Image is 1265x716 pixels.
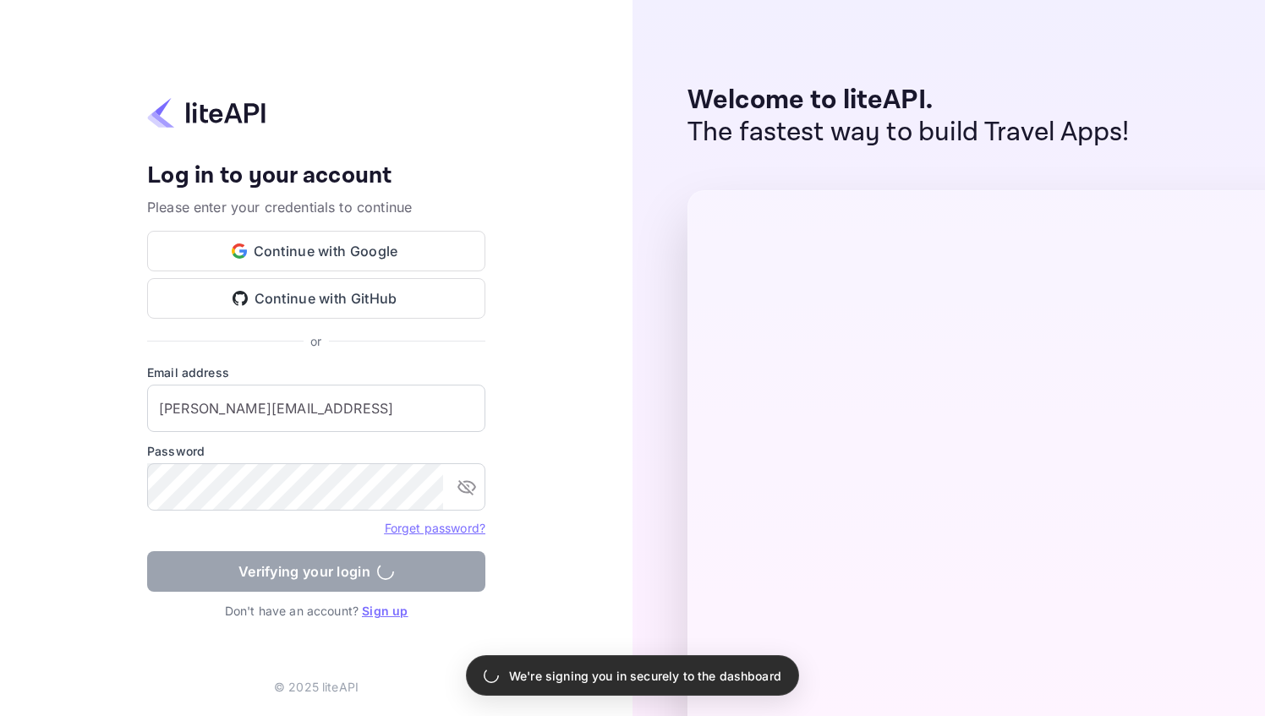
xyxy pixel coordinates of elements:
[385,519,485,536] a: Forget password?
[274,678,359,696] p: © 2025 liteAPI
[147,278,485,319] button: Continue with GitHub
[362,604,408,618] a: Sign up
[147,161,485,191] h4: Log in to your account
[147,602,485,620] p: Don't have an account?
[310,332,321,350] p: or
[687,85,1130,117] p: Welcome to liteAPI.
[147,197,485,217] p: Please enter your credentials to continue
[385,521,485,535] a: Forget password?
[147,231,485,271] button: Continue with Google
[147,442,485,460] label: Password
[509,667,781,685] p: We're signing you in securely to the dashboard
[450,470,484,504] button: toggle password visibility
[687,117,1130,149] p: The fastest way to build Travel Apps!
[147,96,266,129] img: liteapi
[147,385,485,432] input: Enter your email address
[147,363,485,381] label: Email address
